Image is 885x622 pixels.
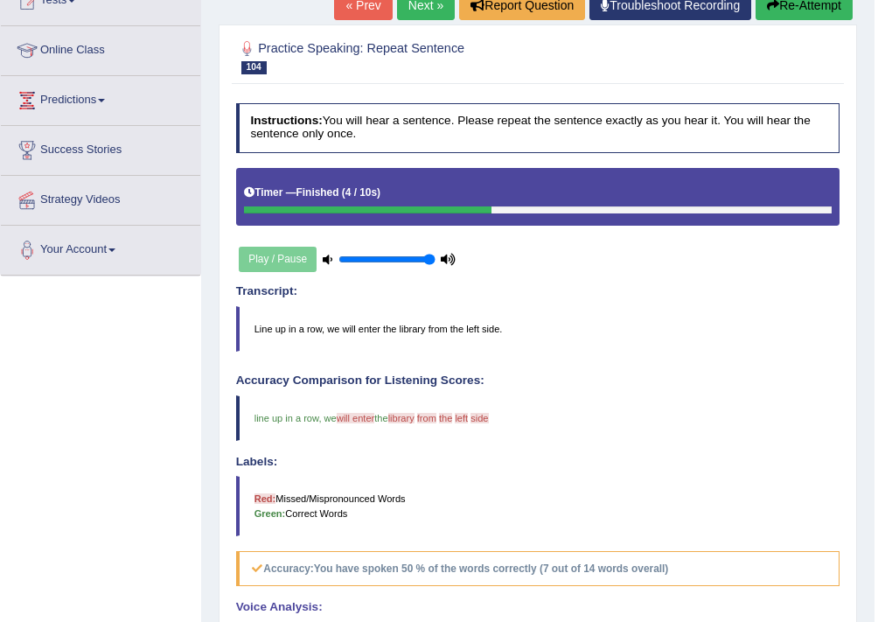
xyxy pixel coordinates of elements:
a: Your Account [1,226,200,269]
span: 104 [241,61,267,74]
b: Green: [254,508,286,519]
b: ( [342,186,345,199]
a: Predictions [1,76,200,120]
a: Success Stories [1,126,200,170]
span: the [439,413,452,423]
span: the [374,413,387,423]
b: 4 / 10s [345,186,377,199]
h2: Practice Speaking: Repeat Sentence [236,38,610,74]
b: Red: [254,493,276,504]
h5: Timer — [244,187,380,199]
span: side [470,413,488,423]
span: left [455,413,468,423]
span: , [318,413,321,423]
b: Finished [296,186,339,199]
h4: Accuracy Comparison for Listening Scores: [236,374,840,388]
b: ) [377,186,380,199]
b: You have spoken 50 % of the words correctly (7 out of 14 words overall) [314,563,668,575]
h4: Voice Analysis: [236,601,840,614]
span: we [324,413,337,423]
h4: Transcript: [236,285,840,298]
h4: You will hear a sentence. Please repeat the sentence exactly as you hear it. You will hear the se... [236,103,840,153]
blockquote: Line up in a row, we will enter the library from the left side. [236,306,840,352]
h5: Accuracy: [236,551,840,587]
a: Strategy Videos [1,176,200,220]
b: Instructions: [250,114,322,127]
a: Online Class [1,26,200,70]
blockquote: Missed/Mispronounced Words Correct Words [236,476,840,535]
span: will enter [337,413,375,423]
span: from [417,413,436,423]
h4: Labels: [236,456,840,469]
span: line up in a row [254,413,319,423]
span: library [388,413,415,423]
